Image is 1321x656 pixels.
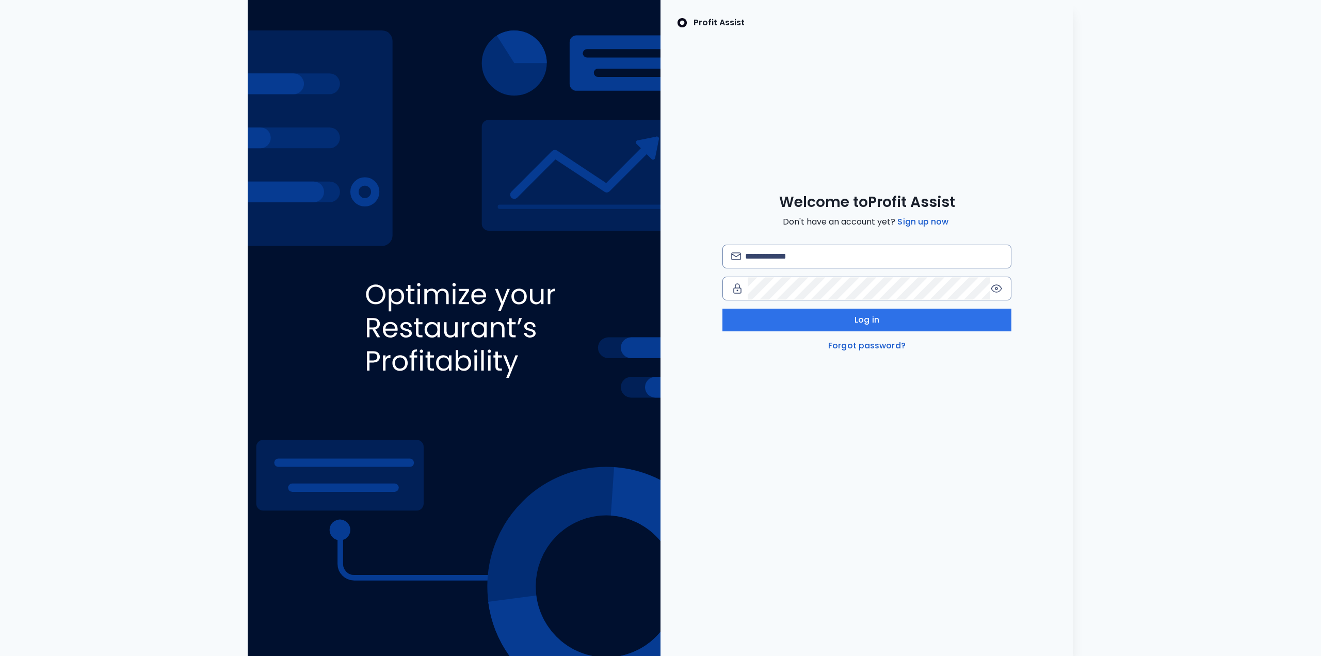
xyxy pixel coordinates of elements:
[677,17,687,29] img: SpotOn Logo
[731,252,741,260] img: email
[779,193,955,212] span: Welcome to Profit Assist
[826,340,908,352] a: Forgot password?
[783,216,951,228] span: Don't have an account yet?
[895,216,951,228] a: Sign up now
[722,309,1011,331] button: Log in
[694,17,745,29] p: Profit Assist
[855,314,879,326] span: Log in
